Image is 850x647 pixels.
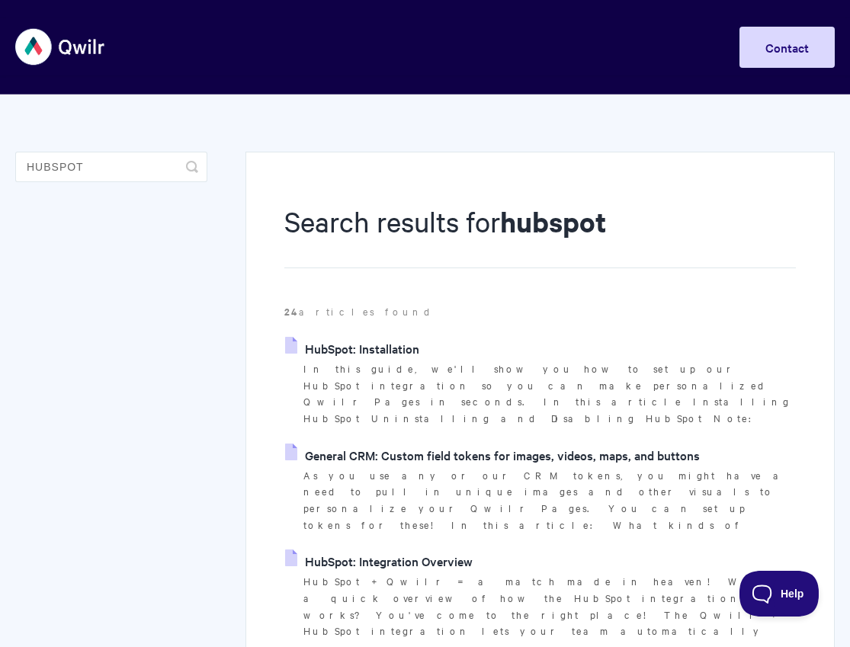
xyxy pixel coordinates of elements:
[303,573,796,639] p: HubSpot + Qwilr = a match made in heaven! Want a quick overview of how the HubSpot integration wo...
[285,337,419,360] a: HubSpot: Installation
[285,549,473,572] a: HubSpot: Integration Overview
[285,444,700,466] a: General CRM: Custom field tokens for images, videos, maps, and buttons
[739,571,820,617] iframe: Toggle Customer Support
[284,304,299,319] strong: 24
[284,202,796,268] h1: Search results for
[284,303,796,320] p: articles found
[15,18,106,75] img: Qwilr Help Center
[303,360,796,427] p: In this guide, we'll show you how to set up our HubSpot integration so you can make personalized ...
[739,27,835,68] a: Contact
[500,203,606,240] strong: hubspot
[303,467,796,533] p: As you use any or our CRM tokens, you might have a need to pull in unique images and other visual...
[15,152,207,182] input: Search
